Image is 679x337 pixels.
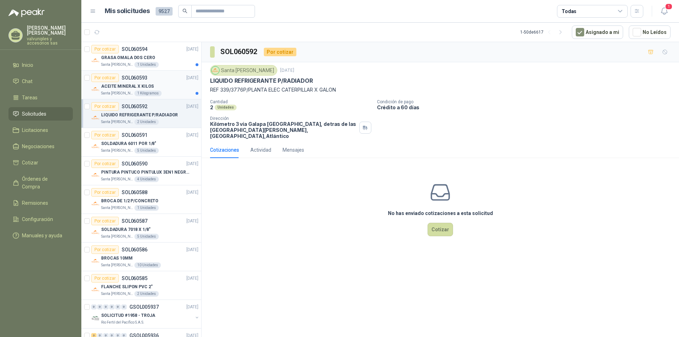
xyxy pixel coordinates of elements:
p: Kilómetro 3 vía Galapa [GEOGRAPHIC_DATA], detras de las [GEOGRAPHIC_DATA][PERSON_NAME], [GEOGRAPH... [210,121,356,139]
p: SOL060585 [122,276,147,281]
p: [DATE] [186,103,198,110]
div: 5 Unidades [134,234,159,239]
div: 0 [121,304,127,309]
a: Por cotizarSOL060587[DATE] Company LogoSOLDADURA 7018 X 1/8"Santa [PERSON_NAME]5 Unidades [81,214,201,243]
span: Remisiones [22,199,48,207]
a: Chat [8,75,73,88]
a: Remisiones [8,196,73,210]
p: [DATE] [186,46,198,53]
span: 1 [665,3,673,10]
p: PINTURA PINTUCO PINTULUX 3EN1 NEGRO X G [101,169,189,176]
div: Por cotizar [91,74,119,82]
p: REF 339/3776P/PLANTA ELEC CATERPILLAR X GALON [210,86,671,94]
img: Company Logo [91,314,100,323]
a: Por cotizarSOL060594[DATE] Company LogoGRASA OMALA DOS CEROSanta [PERSON_NAME]1 Unidades [81,42,201,71]
a: Negociaciones [8,140,73,153]
div: 0 [91,304,97,309]
a: Manuales y ayuda [8,229,73,242]
p: SOL060590 [122,161,147,166]
p: SOL060592 [122,104,147,109]
p: GRASA OMALA DOS CERO [101,54,155,61]
div: Por cotizar [91,274,119,283]
div: 5 Unidades [134,148,159,153]
a: 0 0 0 0 0 0 GSOL005937[DATE] Company LogoSOLICITUD #1958 - TROJARio Fertil del Pacífico S.A.S. [91,303,200,325]
div: Todas [562,7,576,15]
p: Santa [PERSON_NAME] [101,119,133,125]
p: [DATE] [186,75,198,81]
div: 0 [109,304,115,309]
p: [DATE] [186,275,198,282]
div: 2 Unidades [134,119,159,125]
span: Manuales y ayuda [22,232,62,239]
p: Santa [PERSON_NAME] [101,91,133,96]
div: Unidades [215,105,237,110]
button: Cotizar [428,223,453,236]
p: [PERSON_NAME] [PERSON_NAME] [27,25,73,35]
p: Santa [PERSON_NAME] [101,176,133,182]
p: FLANCHE SLIPON PVC 2" [101,284,152,290]
p: [DATE] [186,132,198,139]
img: Company Logo [91,171,100,179]
p: valvuniples y accesorios sas [27,37,73,45]
p: ACEITE MINERAL X KILOS [101,83,154,90]
a: Por cotizarSOL060593[DATE] Company LogoACEITE MINERAL X KILOSSanta [PERSON_NAME]1 Kilogramos [81,71,201,99]
a: Inicio [8,58,73,72]
div: 0 [103,304,109,309]
a: Por cotizarSOL060592[DATE] Company LogoLIQUIDO REFRIGERANTE P/RADIADORSanta [PERSON_NAME]2 Unidades [81,99,201,128]
h1: Mis solicitudes [105,6,150,16]
a: Licitaciones [8,123,73,137]
p: GSOL005937 [129,304,159,309]
span: Tareas [22,94,37,101]
p: Santa [PERSON_NAME] [101,291,133,297]
div: Cotizaciones [210,146,239,154]
p: BROCA DE 1/2 P/CONCRETO [101,198,158,204]
div: 1 Unidades [134,62,159,68]
img: Company Logo [91,285,100,294]
span: Órdenes de Compra [22,175,66,191]
a: Configuración [8,213,73,226]
p: [DATE] [186,304,198,310]
div: 4 Unidades [134,176,159,182]
p: BROCAS 10MM [101,255,133,262]
p: Santa [PERSON_NAME] [101,262,133,268]
p: Dirección [210,116,356,121]
a: Por cotizarSOL060585[DATE] Company LogoFLANCHE SLIPON PVC 2"Santa [PERSON_NAME]2 Unidades [81,271,201,300]
p: Santa [PERSON_NAME] [101,205,133,211]
p: 2 [210,104,213,110]
img: Logo peakr [8,8,45,17]
div: Por cotizar [91,217,119,225]
p: Santa [PERSON_NAME] [101,234,133,239]
a: Por cotizarSOL060588[DATE] Company LogoBROCA DE 1/2 P/CONCRETOSanta [PERSON_NAME]1 Unidades [81,185,201,214]
p: SOL060587 [122,219,147,223]
div: Por cotizar [91,45,119,53]
a: Tareas [8,91,73,104]
span: Solicitudes [22,110,46,118]
div: Por cotizar [91,102,119,111]
img: Company Logo [91,114,100,122]
p: [DATE] [280,67,294,74]
button: Asignado a mi [572,25,623,39]
div: 0 [97,304,103,309]
div: Por cotizar [91,131,119,139]
p: Santa [PERSON_NAME] [101,62,133,68]
p: [DATE] [186,189,198,196]
p: SOLDADURA 6011 POR 1/8" [101,140,156,147]
p: LIQUIDO REFRIGERANTE P/RADIADOR [101,112,178,118]
a: Cotizar [8,156,73,169]
span: Cotizar [22,159,38,167]
img: Company Logo [211,66,219,74]
div: 1 Unidades [134,205,159,211]
img: Company Logo [91,199,100,208]
div: Santa [PERSON_NAME] [210,65,277,76]
p: LIQUIDO REFRIGERANTE P/RADIADOR [210,77,313,85]
span: search [182,8,187,13]
p: SOLDADURA 7018 X 1/8" [101,226,150,233]
p: Santa [PERSON_NAME] [101,148,133,153]
div: Por cotizar [91,159,119,168]
p: SOL060591 [122,133,147,138]
p: SOLICITUD #1958 - TROJA [101,312,155,319]
div: 1 - 50 de 6617 [520,27,566,38]
h3: No has enviado cotizaciones a esta solicitud [388,209,493,217]
p: Cantidad [210,99,371,104]
p: Condición de pago [377,99,676,104]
